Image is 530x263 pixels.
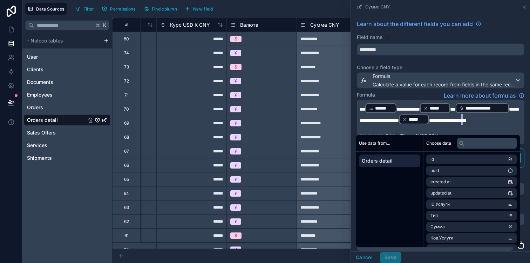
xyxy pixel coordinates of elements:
[124,64,129,70] div: 73
[118,22,135,27] div: #
[310,21,339,28] span: Сумма CNY
[235,36,237,42] div: $
[124,149,129,154] div: 67
[235,246,237,253] div: ¥
[124,106,129,112] div: 70
[373,81,515,88] span: Calculate a value for each record from fields in the same record
[25,3,67,15] button: Data Sources
[99,4,138,14] button: Permissions
[193,6,213,12] span: New field
[152,6,177,12] span: Find column
[351,252,377,263] button: Cancel
[357,72,524,88] button: FormulaCalculate a value for each record from fields in the same record
[110,6,135,12] span: Permissions
[124,134,129,140] div: 68
[124,50,129,56] div: 74
[396,130,412,142] button: 80
[416,133,438,138] span: 2 500.00 ¥
[359,140,390,146] span: Use data from...
[357,64,524,71] label: Choose a field type
[235,176,237,183] div: ¥
[235,106,237,112] div: ¥
[357,20,481,28] a: Learn about the different fields you can add
[235,120,237,126] div: ¥
[235,204,237,211] div: ¥
[182,4,216,14] button: New field
[360,130,413,142] div: Preview result for :
[235,162,237,169] div: ¥
[235,78,237,84] div: ¥
[124,36,129,42] div: 80
[235,134,237,140] div: ¥
[99,4,141,14] a: Permissions
[124,205,129,210] div: 63
[235,232,237,239] div: $
[362,157,417,164] span: Orders detail
[141,4,179,14] button: Find column
[235,92,237,98] div: ¥
[400,133,405,138] span: 80
[235,64,237,70] div: $
[124,120,129,126] div: 69
[357,91,375,98] label: Formula
[373,73,515,80] span: Formula
[124,78,129,84] div: 72
[444,91,516,100] span: Learn more about formulas
[73,4,97,14] button: Filter
[83,6,94,12] span: Filter
[235,148,237,154] div: ¥
[124,92,129,98] div: 71
[444,91,524,100] a: Learn more about formulas
[124,233,129,238] div: 61
[124,177,129,182] div: 65
[124,247,129,252] div: 60
[356,152,423,170] div: scrollable content
[235,190,237,197] div: ¥
[357,34,382,41] label: Field name
[124,219,129,224] div: 62
[124,163,129,168] div: 66
[235,218,237,225] div: ¥
[426,140,451,146] span: Choose data
[170,21,210,28] span: Курс USD К CNY
[240,21,258,28] span: Валюта
[357,20,473,28] span: Learn about the different fields you can add
[235,50,237,56] div: ¥
[124,191,129,196] div: 64
[102,23,107,28] span: K
[36,6,64,12] span: Data Sources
